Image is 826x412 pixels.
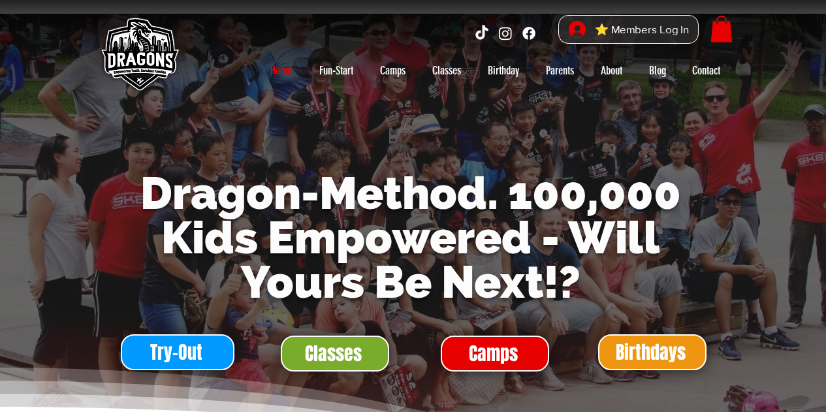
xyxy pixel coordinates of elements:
[264,60,298,81] p: Home
[616,340,686,365] span: Birthdays
[475,60,533,81] a: Birthday
[686,60,727,81] p: Contact
[473,25,537,42] ul: Social Bar
[679,60,734,81] a: Contact
[594,60,629,81] p: About
[636,60,679,81] a: Blog
[150,340,202,365] span: Try-Out
[93,10,185,101] img: Skate Dragons logo with the slogan 'Empowering Youth, Enriching Families' in Singapore.
[588,60,636,81] a: About
[419,60,475,81] a: Classes
[121,334,234,370] a: Try-Out
[560,16,698,44] button: ⭐ Members Log In
[140,167,681,308] span: Dragon-Method. 100,000 Kids Empowered - Will Yours Be Next!?
[469,341,518,366] span: Camps
[539,60,580,81] p: Parents
[643,60,673,81] p: Blog
[281,336,389,372] a: Classes
[305,341,362,366] span: Classes
[426,60,468,81] p: Classes
[590,20,693,40] span: ⭐ Members Log In
[367,60,419,81] a: Camps
[306,60,367,81] a: Fun-Start
[441,336,549,372] a: Camps
[257,60,734,81] nav: Site
[598,334,707,370] a: Birthdays
[533,60,588,81] a: Parents
[481,60,526,81] p: Birthday
[257,60,306,81] a: Home
[313,60,360,81] p: Fun-Start
[373,60,412,81] p: Camps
